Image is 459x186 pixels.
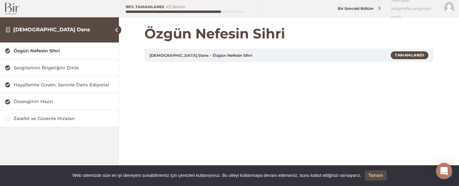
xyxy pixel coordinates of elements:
[72,172,361,179] span: Web sitemizde size en iyi deneyimi sunabilmemiz için çerezleri kullanıyoruz. Bu siteyi kullanmaya...
[5,98,113,105] a: Özsevginin Hazzı
[334,6,378,11] span: Bir Sonraki Bölüm
[126,5,164,9] div: 80% Tamamlandı
[365,170,387,181] a: Tamam
[5,48,113,54] a: Özgün Nefesin Sihri
[436,163,452,179] div: Open Intercom Messenger
[144,26,434,42] h1: Özgün Nefesin Sihri
[14,65,113,71] div: Sezgilerinin Bilgeliğini Dinle
[5,3,19,15] img: Bir Logo
[5,65,113,71] a: Sezgilerinin Bilgeliğini Dinle
[14,82,113,88] div: Hayallerine Güven, Seninle Dans Ediyorlar
[5,115,113,122] a: Zarafet ve Güvenle Hizalan
[14,98,113,105] div: Özsevginin Hazzı
[14,115,113,122] div: Zarafet ve Güvenle Hizalan
[213,53,252,58] a: Özgün Nefesin Sihri
[14,48,113,54] div: Özgün Nefesin Sihri
[5,82,113,88] a: Hayallerine Güven, Seninle Dans Ediyorlar
[166,5,186,9] div: 4/5 Bölüm
[13,26,90,33] a: [DEMOGRAPHIC_DATA] Dans
[326,2,390,15] a: Bir Sonraki Bölüm
[391,51,428,59] div: Tamamlandı
[149,53,209,58] a: [DEMOGRAPHIC_DATA] Dans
